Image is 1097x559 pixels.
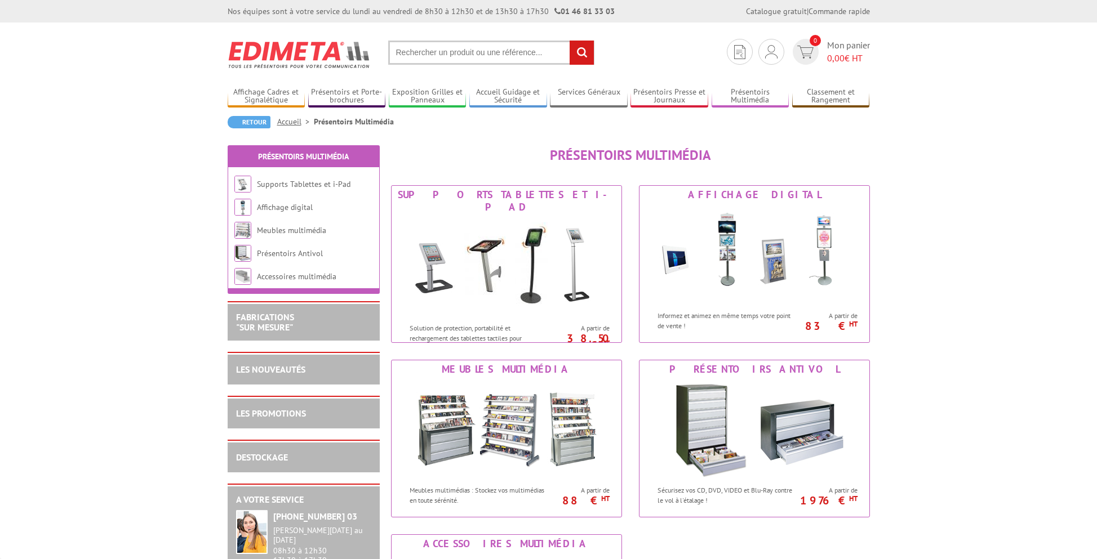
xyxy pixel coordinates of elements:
[391,360,622,517] a: Meubles multimédia Meubles multimédia Meubles multimédias : Stockez vos multimédias en toute séré...
[273,526,371,545] div: [PERSON_NAME][DATE] au [DATE]
[277,117,314,127] a: Accueil
[554,6,615,16] strong: 01 46 81 33 03
[273,511,357,522] strong: [PHONE_NUMBER] 03
[712,87,789,106] a: Présentoirs Multimédia
[552,324,610,333] span: A partir de
[394,189,619,213] div: Supports Tablettes et i-Pad
[800,311,858,320] span: A partir de
[236,451,288,463] a: DESTOCKAGE
[650,204,859,305] img: Affichage digital
[794,323,858,329] p: 83 €
[234,222,251,239] img: Meubles multimédia
[642,363,867,375] div: Présentoirs Antivol
[402,378,611,480] img: Meubles multimédia
[547,335,610,348] p: 38.50 €
[234,245,251,262] img: Présentoirs Antivol
[547,497,610,504] p: 88 €
[236,510,268,554] img: widget-service.jpg
[849,494,858,503] sup: HT
[642,189,867,201] div: Affichage digital
[570,41,594,65] input: rechercher
[794,497,858,504] p: 1976 €
[550,87,628,106] a: Services Généraux
[639,185,870,343] a: Affichage digital Affichage digital Informez et animez en même temps votre point de vente ! A par...
[234,268,251,285] img: Accessoires multimédia
[402,216,611,317] img: Supports Tablettes et i-Pad
[410,323,549,352] p: Solution de protection, portabilité et rechargement des tablettes tactiles pour professionnels.
[765,45,778,59] img: devis rapide
[236,495,371,505] h2: A votre service
[630,87,708,106] a: Présentoirs Presse et Journaux
[394,538,619,550] div: Accessoires multimédia
[792,87,870,106] a: Classement et Rangement
[849,319,858,329] sup: HT
[827,39,870,65] span: Mon panier
[391,148,870,163] h1: Présentoirs Multimédia
[552,486,610,495] span: A partir de
[228,116,270,128] a: Retour
[469,87,547,106] a: Accueil Guidage et Sécurité
[228,34,371,75] img: Edimeta
[639,360,870,517] a: Présentoirs Antivol Présentoirs Antivol Sécurisez vos CD, DVD, VIDEO et Blu-Ray contre le vol à l...
[650,378,859,480] img: Présentoirs Antivol
[601,338,610,348] sup: HT
[389,87,467,106] a: Exposition Grilles et Panneaux
[658,311,797,330] p: Informez et animez en même temps votre point de vente !
[800,486,858,495] span: A partir de
[827,52,845,64] span: 0,00
[228,87,305,106] a: Affichage Cadres et Signalétique
[394,363,619,375] div: Meubles multimédia
[258,151,349,162] a: Présentoirs Multimédia
[236,364,305,375] a: LES NOUVEAUTÉS
[790,39,870,65] a: devis rapide 0 Mon panier 0,00€ HT
[809,6,870,16] a: Commande rapide
[257,179,350,189] a: Supports Tablettes et i-Pad
[827,52,870,65] span: € HT
[601,494,610,503] sup: HT
[658,485,797,504] p: Sécurisez vos CD, DVD, VIDEO et Blu-Ray contre le vol à l'étalage !
[746,6,870,17] div: |
[257,271,336,281] a: Accessoires multimédia
[234,176,251,193] img: Supports Tablettes et i-Pad
[746,6,807,16] a: Catalogue gratuit
[236,311,294,333] a: FABRICATIONS"Sur Mesure"
[236,408,306,419] a: LES PROMOTIONS
[308,87,386,106] a: Présentoirs et Porte-brochures
[228,6,615,17] div: Nos équipes sont à votre service du lundi au vendredi de 8h30 à 12h30 et de 13h30 à 17h30
[257,225,326,235] a: Meubles multimédia
[734,45,745,59] img: devis rapide
[257,202,313,212] a: Affichage digital
[388,41,594,65] input: Rechercher un produit ou une référence...
[234,199,251,216] img: Affichage digital
[797,46,814,59] img: devis rapide
[391,185,622,343] a: Supports Tablettes et i-Pad Supports Tablettes et i-Pad Solution de protection, portabilité et re...
[810,35,821,46] span: 0
[314,116,394,127] li: Présentoirs Multimédia
[257,248,323,258] a: Présentoirs Antivol
[410,485,549,504] p: Meubles multimédias : Stockez vos multimédias en toute sérénité.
